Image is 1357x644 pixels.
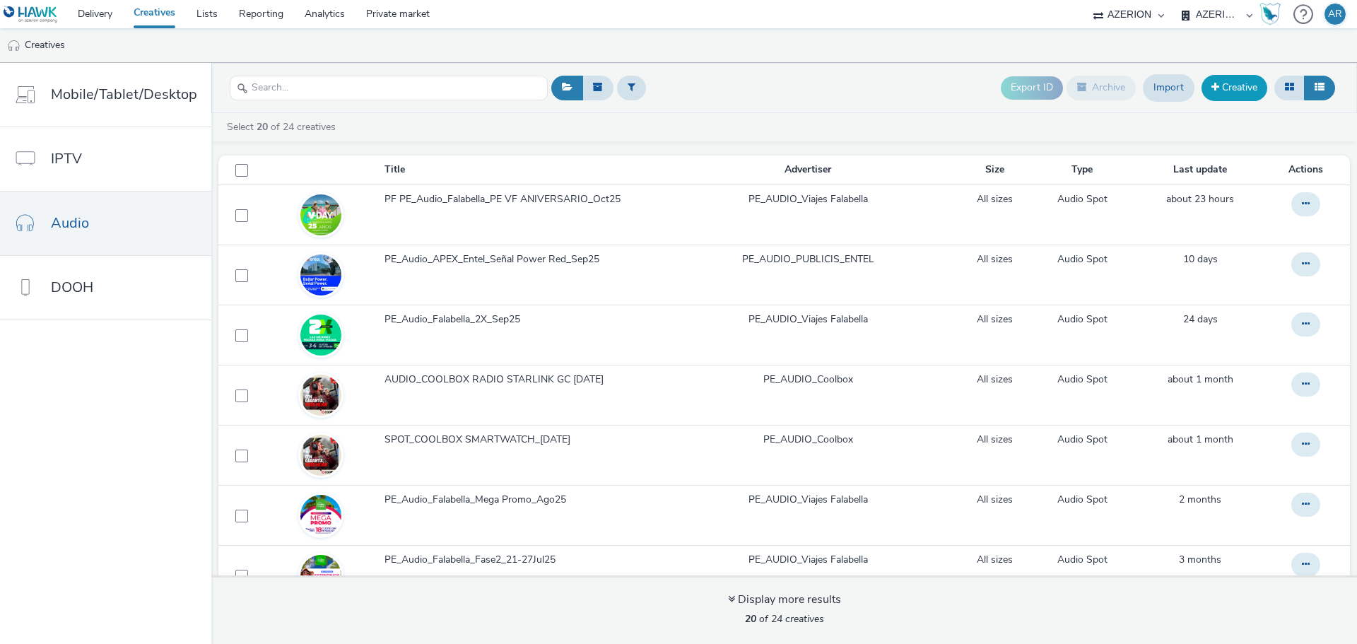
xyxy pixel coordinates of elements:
[257,120,268,134] strong: 20
[728,592,841,608] div: Display more results
[300,495,341,536] img: 7b20638e-a00e-41e4-afb7-a0ac432214b0.jpg
[1304,76,1335,100] button: Table
[51,213,89,233] span: Audio
[1202,75,1267,100] a: Creative
[745,612,756,626] strong: 20
[384,553,657,574] a: PE_Audio_Falabella_Fase2_21-27Jul25
[763,373,853,387] a: PE_AUDIO_Coolbox
[230,76,548,100] input: Search...
[1057,252,1108,267] a: Audio Spot
[384,493,572,507] span: PE_Audio_Falabella_Mega Promo_Ago25
[1183,312,1218,326] span: 24 days
[977,493,1013,507] a: All sizes
[1057,192,1108,206] a: Audio Spot
[763,433,853,447] a: PE_AUDIO_Coolbox
[4,6,58,23] img: undefined Logo
[1168,433,1233,447] a: 25 August 2025, 22:59
[51,84,197,105] span: Mobile/Tablet/Desktop
[1259,3,1286,25] a: Hawk Academy
[1057,373,1108,387] a: Audio Spot
[1274,76,1305,100] button: Grid
[658,156,957,185] th: Advertiser
[384,192,657,213] a: PF PE_Audio_Falabella_PE VF ANIVERSARIO_Oct25
[748,493,868,507] a: PE_AUDIO_Viajes Falabella
[748,553,868,567] a: PE_AUDIO_Viajes Falabella
[300,555,341,596] img: 3707b5fd-7f11-45be-9a0a-d4ec5d5cceda.jpg
[1166,192,1234,206] span: about 23 hours
[977,433,1013,447] a: All sizes
[742,252,874,267] a: PE_AUDIO_PUBLICIS_ENTEL
[51,148,82,169] span: IPTV
[1183,252,1218,266] span: 10 days
[977,553,1013,567] a: All sizes
[225,120,341,134] a: Select of 24 creatives
[1328,4,1342,25] div: AR
[1133,156,1268,185] th: Last update
[1057,312,1108,327] a: Audio Spot
[384,493,657,514] a: PE_Audio_Falabella_Mega Promo_Ago25
[1268,156,1350,185] th: Actions
[1001,76,1063,99] button: Export ID
[1179,553,1221,566] span: 3 months
[1057,553,1108,567] a: Audio Spot
[1067,76,1136,100] button: Archive
[384,312,657,334] a: PE_Audio_Falabella_2X_Sep25
[300,194,341,235] img: 7eb5a0ac-f671-4f70-9599-d5b1726192e1.jpg
[384,553,561,567] span: PE_Audio_Falabella_Fase2_21-27Jul25
[1168,373,1233,387] a: 25 August 2025, 23:01
[1183,252,1218,267] a: 30 September 2025, 3:42
[384,433,657,454] a: SPOT_COOLBOX SMARTWATCH_[DATE]
[384,252,605,267] span: PE_Audio_APEX_Entel_Señal Power Red_Sep25
[1179,493,1221,506] span: 2 months
[977,312,1013,327] a: All sizes
[384,373,609,387] span: AUDIO_COOLBOX RADIO STARLINK GC [DATE]
[1168,433,1233,446] span: about 1 month
[745,612,824,626] span: of 24 creatives
[300,315,341,356] img: 8d7226e4-89e3-4643-b630-a378ee89a105.png
[1168,373,1233,386] span: about 1 month
[300,435,341,476] img: 5db81be5-9cf2-4718-a970-e645ac2f3738.jpg
[977,252,1013,267] a: All sizes
[1166,192,1234,206] a: 8 October 2025, 21:53
[1143,74,1194,101] a: Import
[977,373,1013,387] a: All sizes
[300,254,341,295] img: b09154d1-92b3-4407-844b-7d2d027b6495.jpeg
[748,192,868,206] a: PE_AUDIO_Viajes Falabella
[7,39,21,53] img: audio
[1057,493,1108,507] a: Audio Spot
[384,252,657,274] a: PE_Audio_APEX_Entel_Señal Power Red_Sep25
[1057,433,1108,447] a: Audio Spot
[383,156,658,185] th: Title
[1259,3,1281,25] img: Hawk Academy
[977,192,1013,206] a: All sizes
[384,312,526,327] span: PE_Audio_Falabella_2X_Sep25
[1179,553,1221,567] a: 21 July 2025, 23:55
[384,433,576,447] span: SPOT_COOLBOX SMARTWATCH_[DATE]
[748,312,868,327] a: PE_AUDIO_Viajes Falabella
[51,277,93,298] span: DOOH
[384,373,657,394] a: AUDIO_COOLBOX RADIO STARLINK GC [DATE]
[958,156,1032,185] th: Size
[1032,156,1133,185] th: Type
[384,192,626,206] span: PF PE_Audio_Falabella_PE VF ANIVERSARIO_Oct25
[300,375,341,416] img: 50e4c15d-36f2-49e3-a052-52cd13721396.jpg
[1183,312,1218,327] a: 16 September 2025, 0:04
[1179,493,1221,507] a: 5 August 2025, 4:26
